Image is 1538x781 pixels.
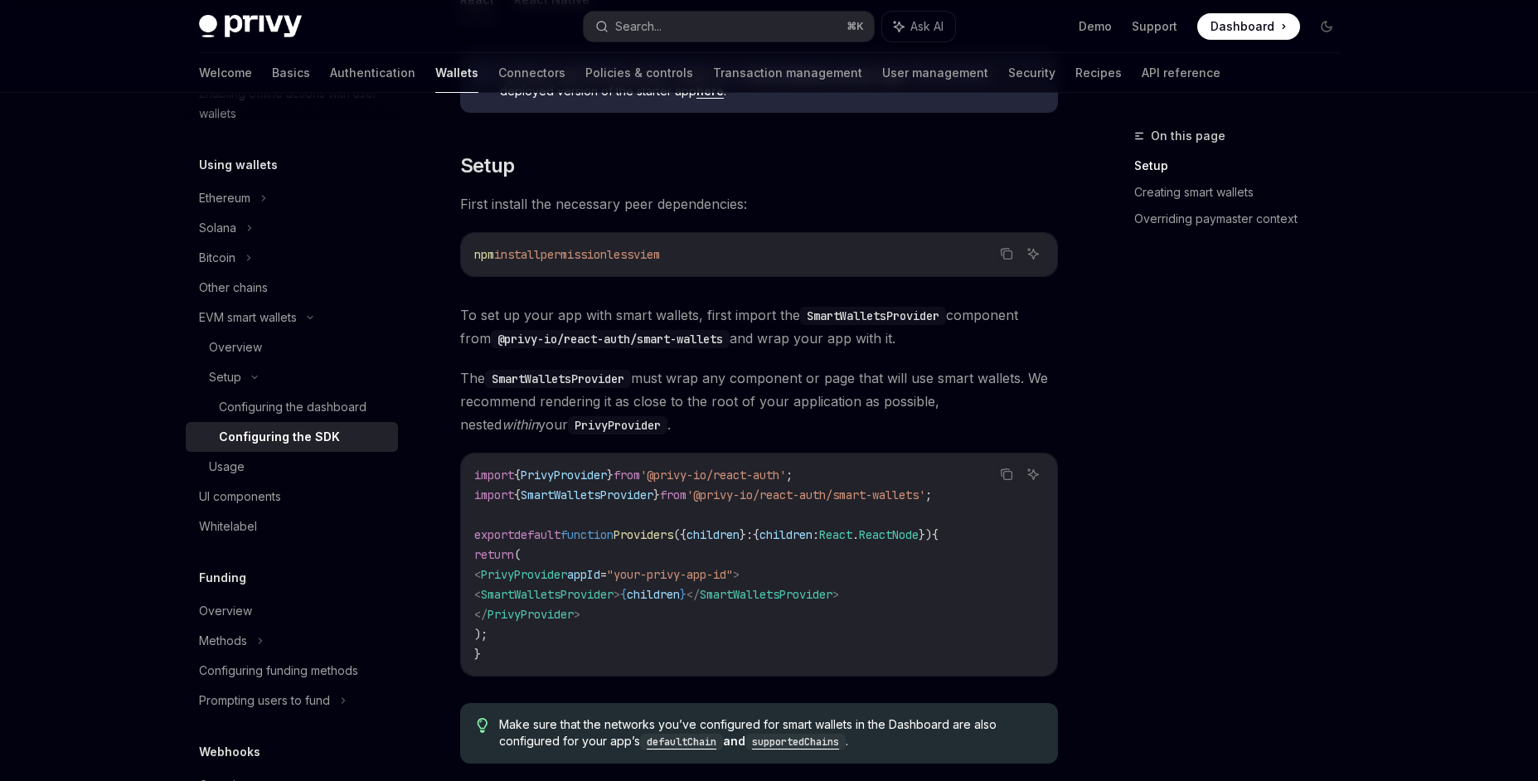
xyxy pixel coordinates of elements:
div: Prompting users to fund [199,691,330,711]
button: Copy the contents from the code block [996,463,1017,485]
a: Usage [186,452,398,482]
div: Whitelabel [199,517,257,536]
div: Ethereum [199,188,250,208]
span: < [474,567,481,582]
a: UI components [186,482,398,512]
a: Transaction management [713,53,862,93]
span: { [753,527,759,542]
span: Providers [614,527,673,542]
span: children [687,527,740,542]
div: Methods [199,631,247,651]
em: within [502,416,538,433]
div: Setup [209,367,241,387]
button: Copy the contents from the code block [996,243,1017,264]
div: UI components [199,487,281,507]
span: { [514,468,521,483]
a: Demo [1079,18,1112,35]
div: Overview [199,601,252,621]
code: PrivyProvider [568,416,667,434]
a: Connectors [498,53,565,93]
img: dark logo [199,15,302,38]
span: ; [925,488,932,502]
a: Configuring the SDK [186,422,398,452]
span: } [680,587,687,602]
span: } [740,527,746,542]
span: To set up your app with smart wallets, first import the component from and wrap your app with it. [460,303,1058,350]
a: Recipes [1075,53,1122,93]
span: SmartWalletsProvider [481,587,614,602]
a: Other chains [186,273,398,303]
span: '@privy-io/react-auth' [640,468,786,483]
span: : [813,527,819,542]
a: User management [882,53,988,93]
span: return [474,547,514,562]
span: { [620,587,627,602]
span: "your-privy-app-id" [607,567,733,582]
a: Dashboard [1197,13,1300,40]
div: EVM smart wallets [199,308,297,327]
a: Wallets [435,53,478,93]
a: Welcome [199,53,252,93]
div: Solana [199,218,236,238]
span: PrivyProvider [521,468,607,483]
span: Make sure that the networks you’ve configured for smart wallets in the Dashboard are also configu... [499,716,1041,750]
div: Usage [209,457,245,477]
span: export [474,527,514,542]
span: > [832,587,839,602]
span: children [627,587,680,602]
a: Configuring the dashboard [186,392,398,422]
h5: Webhooks [199,742,260,762]
button: Ask AI [1022,243,1044,264]
span: } [474,647,481,662]
span: from [614,468,640,483]
span: Ask AI [910,18,944,35]
span: SmartWalletsProvider [700,587,832,602]
a: Configuring funding methods [186,656,398,686]
span: npm [474,247,494,262]
span: import [474,468,514,483]
span: : [746,527,753,542]
span: } [653,488,660,502]
span: function [560,527,614,542]
button: Ask AI [1022,463,1044,485]
a: Overview [186,596,398,626]
span: { [514,488,521,502]
a: Setup [1134,153,1353,179]
div: Search... [615,17,662,36]
h5: Using wallets [199,155,278,175]
svg: Tip [477,718,488,733]
span: First install the necessary peer dependencies: [460,192,1058,216]
div: Other chains [199,278,268,298]
span: import [474,488,514,502]
span: children [759,527,813,542]
a: Overview [186,332,398,362]
span: appId [567,567,600,582]
code: SmartWalletsProvider [485,370,631,388]
code: SmartWalletsProvider [800,307,946,325]
span: ( [514,547,521,562]
span: ⌘ K [847,20,864,33]
span: }) [919,527,932,542]
span: ); [474,627,488,642]
button: Ask AI [882,12,955,41]
a: Authentication [330,53,415,93]
span: < [474,587,481,602]
a: Basics [272,53,310,93]
a: API reference [1142,53,1220,93]
span: </ [687,587,700,602]
span: The must wrap any component or page that will use smart wallets. We recommend rendering it as clo... [460,366,1058,436]
span: React [819,527,852,542]
div: Configuring funding methods [199,661,358,681]
span: } [607,468,614,483]
span: install [494,247,541,262]
span: ({ [673,527,687,542]
code: supportedChains [745,734,846,750]
span: default [514,527,560,542]
span: </ [474,607,488,622]
button: Search...⌘K [584,12,874,41]
button: Toggle dark mode [1313,13,1340,40]
span: ReactNode [859,527,919,542]
div: Bitcoin [199,248,235,268]
a: Policies & controls [585,53,693,93]
span: Dashboard [1211,18,1274,35]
